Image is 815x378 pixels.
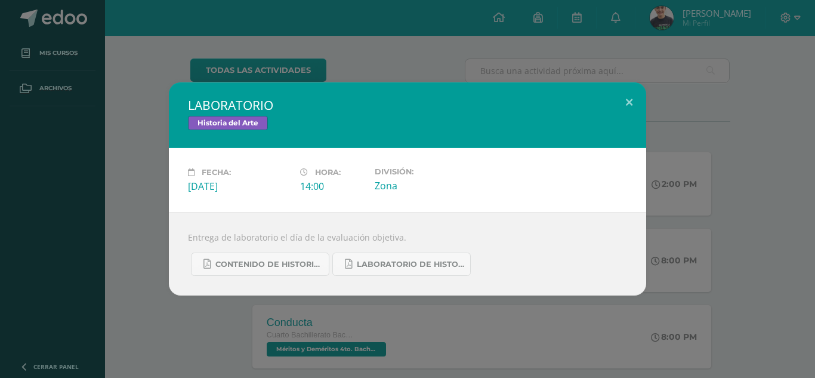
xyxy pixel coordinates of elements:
a: CONTENIDO DE HISTORIA DEL ARTE UIV.pdf [191,253,329,276]
div: Zona [375,179,477,192]
span: Hora: [315,168,341,177]
span: CONTENIDO DE HISTORIA DEL ARTE UIV.pdf [215,260,323,269]
button: Close (Esc) [612,82,646,123]
div: [DATE] [188,180,291,193]
h2: LABORATORIO [188,97,627,113]
span: Historia del Arte [188,116,268,130]
a: LABORATORIO DE HISTORIA DEL ARTE.pdf [332,253,471,276]
label: División: [375,167,477,176]
div: Entrega de laboratorio el día de la evaluación objetiva. [169,212,646,296]
div: 14:00 [300,180,365,193]
span: Fecha: [202,168,231,177]
span: LABORATORIO DE HISTORIA DEL ARTE.pdf [357,260,464,269]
